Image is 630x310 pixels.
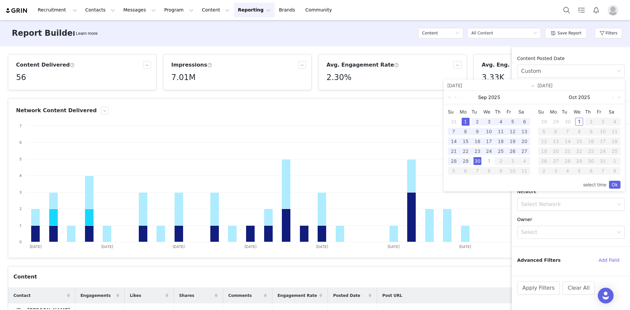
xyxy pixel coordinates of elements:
[597,136,609,146] td: October 17, 2025
[518,117,530,127] td: September 6, 2025
[617,202,621,207] i: icon: down
[537,82,621,90] input: End date
[609,127,620,136] td: October 11, 2025
[520,147,528,155] div: 27
[450,128,458,135] div: 7
[604,5,625,15] button: Profile
[483,127,495,136] td: September 10, 2025
[597,137,609,145] div: 17
[521,229,614,236] div: Select
[507,146,518,156] td: September 26, 2025
[495,157,507,165] div: 2
[597,167,609,175] div: 7
[585,147,597,155] div: 23
[562,109,574,115] span: Tu
[495,107,507,117] th: Thu
[447,82,531,90] input: Start date
[472,156,483,166] td: September 30, 2025
[533,31,537,36] i: icon: down
[483,146,495,156] td: September 24, 2025
[609,128,620,135] div: 11
[597,147,609,155] div: 24
[19,206,22,211] text: 2
[460,146,472,156] td: September 22, 2025
[509,128,516,135] div: 12
[171,61,212,69] h3: Impressions
[448,109,460,115] span: Su
[473,147,481,155] div: 23
[562,157,574,165] div: 28
[316,244,328,249] text: [DATE]
[333,293,360,299] span: Posted Date
[597,109,609,115] span: Fr
[552,118,560,126] div: 29
[550,107,562,117] th: Mon
[597,128,609,135] div: 10
[585,156,597,166] td: October 30, 2025
[585,146,597,156] td: October 23, 2025
[497,128,505,135] div: 11
[538,128,550,135] div: 5
[473,137,481,145] div: 16
[518,157,530,165] div: 4
[448,167,460,175] div: 5
[574,3,589,17] a: Tasks
[520,118,528,126] div: 6
[521,65,541,77] div: Custom
[562,156,574,166] td: October 28, 2025
[517,257,561,264] span: Advanced Filters
[483,166,495,176] td: October 8, 2025
[609,156,620,166] td: November 1, 2025
[81,3,119,17] button: Contacts
[275,3,301,17] a: Brands
[234,3,275,17] button: Reporting
[482,61,552,69] h3: Avg. Eng. Per Content
[448,146,460,156] td: September 21, 2025
[609,166,620,176] td: November 8, 2025
[585,137,597,145] div: 16
[459,244,471,249] text: [DATE]
[597,166,609,176] td: November 7, 2025
[462,128,470,135] div: 8
[598,288,614,303] div: Open Intercom Messenger
[617,69,621,74] i: icon: down
[460,166,472,176] td: October 6, 2025
[471,28,493,38] div: All Content
[585,167,597,175] div: 6
[518,146,530,156] td: September 27, 2025
[119,3,160,17] button: Messages
[462,147,470,155] div: 22
[562,281,595,295] button: Clear All
[562,167,574,175] div: 4
[278,293,317,299] span: Engagement Rate
[472,167,483,175] div: 7
[488,91,501,104] a: 2025
[538,167,550,175] div: 2
[326,72,351,83] h5: 2.30%
[302,3,339,17] a: Community
[550,117,562,127] td: September 29, 2025
[585,118,597,126] div: 2
[562,137,574,145] div: 14
[244,244,257,249] text: [DATE]
[550,109,562,115] span: Mo
[518,156,530,166] td: October 4, 2025
[74,30,99,37] div: Tooltip anchor
[518,127,530,136] td: September 13, 2025
[585,157,597,165] div: 30
[518,166,530,176] td: October 11, 2025
[507,156,518,166] td: October 3, 2025
[80,293,111,299] span: Engagements
[483,109,495,115] span: We
[538,136,550,146] td: October 12, 2025
[448,166,460,176] td: October 5, 2025
[550,136,562,146] td: October 13, 2025
[473,128,481,135] div: 9
[609,147,620,155] div: 25
[19,140,22,145] text: 6
[574,157,585,165] div: 29
[517,216,625,223] div: Owner
[585,109,597,115] span: Th
[538,166,550,176] td: November 2, 2025
[597,107,609,117] th: Fri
